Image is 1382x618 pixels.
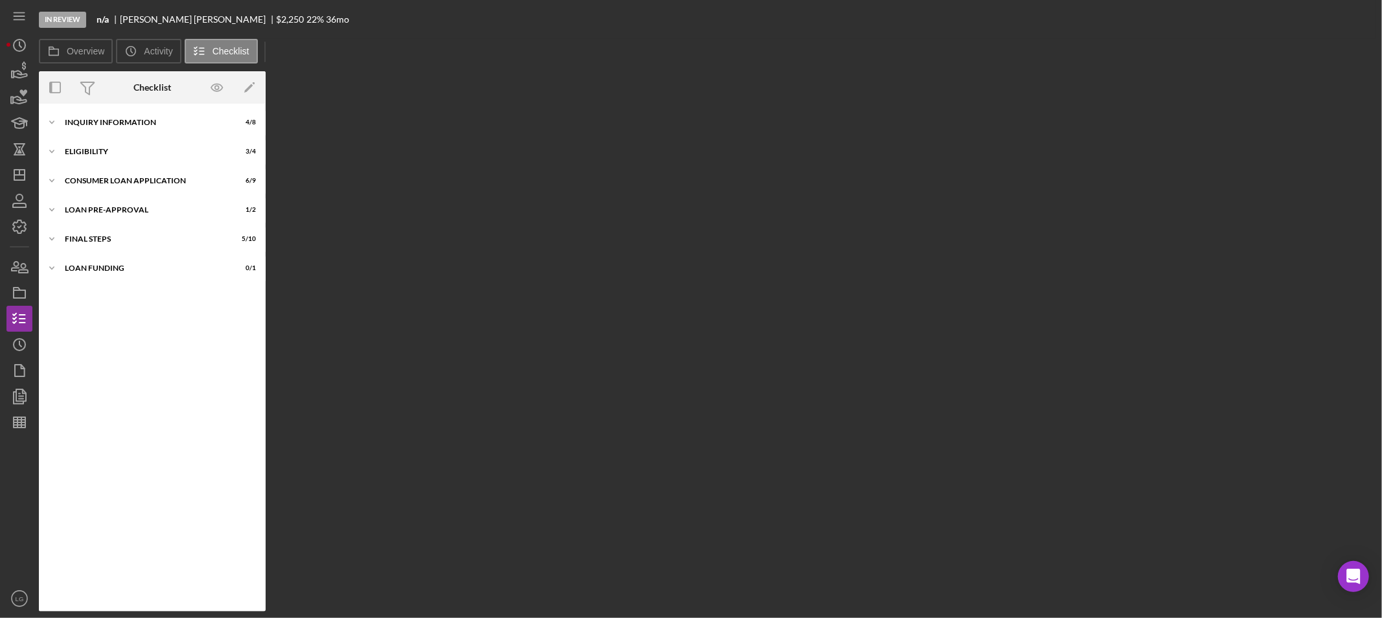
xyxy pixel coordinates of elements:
[233,264,256,272] div: 0 / 1
[185,39,258,63] button: Checklist
[16,595,24,602] text: LG
[116,39,181,63] button: Activity
[213,46,249,56] label: Checklist
[65,148,224,155] div: Eligibility
[6,586,32,612] button: LG
[65,206,224,214] div: Loan Pre-Approval
[133,82,171,93] div: Checklist
[233,206,256,214] div: 1 / 2
[233,148,256,155] div: 3 / 4
[39,12,86,28] div: In Review
[233,235,256,243] div: 5 / 10
[277,14,305,25] span: $2,250
[233,177,256,185] div: 6 / 9
[1338,561,1369,592] div: Open Intercom Messenger
[67,46,104,56] label: Overview
[233,119,256,126] div: 4 / 8
[306,14,324,25] div: 22 %
[97,14,109,25] b: n/a
[144,46,172,56] label: Activity
[65,177,224,185] div: Consumer Loan Application
[65,264,224,272] div: Loan Funding
[65,119,224,126] div: Inquiry Information
[65,235,224,243] div: FINAL STEPS
[120,14,277,25] div: [PERSON_NAME] [PERSON_NAME]
[326,14,349,25] div: 36 mo
[39,39,113,63] button: Overview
